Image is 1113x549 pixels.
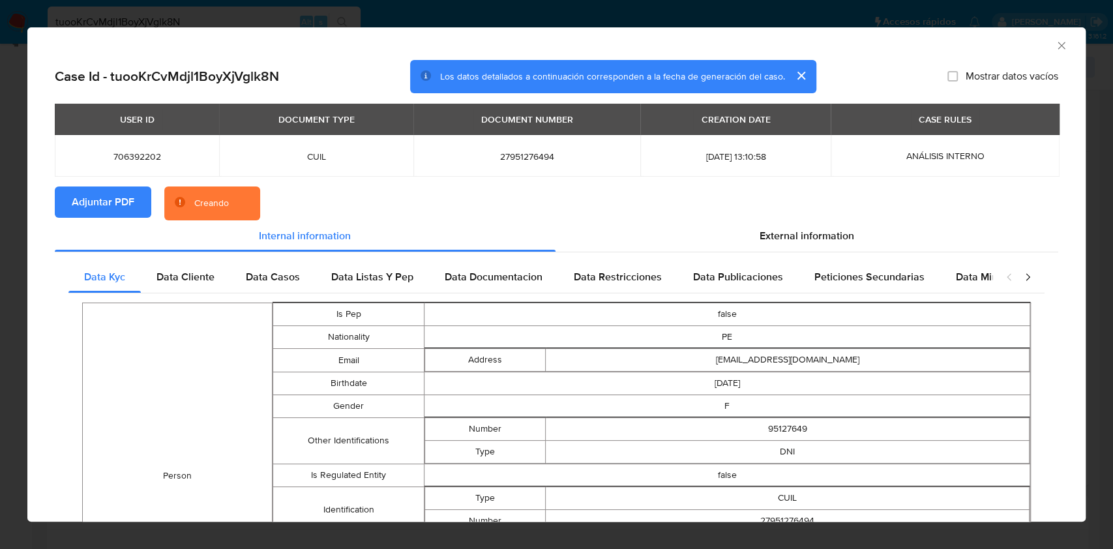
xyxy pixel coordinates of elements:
[273,395,424,418] td: Gender
[273,303,424,326] td: Is Pep
[546,349,1030,372] td: [EMAIL_ADDRESS][DOMAIN_NAME]
[425,510,546,533] td: Number
[574,269,662,284] span: Data Restricciones
[956,269,1028,284] span: Data Minoridad
[273,326,424,349] td: Nationality
[259,228,351,243] span: Internal information
[68,261,992,293] div: Detailed internal info
[546,487,1030,510] td: CUIL
[331,269,413,284] span: Data Listas Y Pep
[693,269,783,284] span: Data Publicaciones
[947,71,958,82] input: Mostrar datos vacíos
[55,220,1058,252] div: Detailed info
[194,197,229,210] div: Creando
[424,395,1030,418] td: F
[785,60,816,91] button: cerrar
[425,441,546,464] td: Type
[424,326,1030,349] td: PE
[273,487,424,533] td: Identification
[473,108,581,130] div: DOCUMENT NUMBER
[273,372,424,395] td: Birthdate
[112,108,162,130] div: USER ID
[911,108,979,130] div: CASE RULES
[246,269,300,284] span: Data Casos
[760,228,854,243] span: External information
[84,269,125,284] span: Data Kyc
[425,487,546,510] td: Type
[235,151,398,162] span: CUIL
[424,303,1030,326] td: false
[424,464,1030,487] td: false
[1055,39,1067,51] button: Cerrar ventana
[27,27,1086,522] div: closure-recommendation-modal
[546,510,1030,533] td: 27951276494
[70,151,203,162] span: 706392202
[425,349,546,372] td: Address
[656,151,815,162] span: [DATE] 13:10:58
[55,68,279,85] h2: Case Id - tuooKrCvMdjl1BoyXjVglk8N
[425,418,546,441] td: Number
[273,349,424,372] td: Email
[271,108,363,130] div: DOCUMENT TYPE
[273,464,424,487] td: Is Regulated Entity
[546,418,1030,441] td: 95127649
[814,269,925,284] span: Peticiones Secundarias
[55,186,151,218] button: Adjuntar PDF
[445,269,542,284] span: Data Documentacion
[156,269,215,284] span: Data Cliente
[906,149,984,162] span: ANÁLISIS INTERNO
[440,70,785,83] span: Los datos detallados a continuación corresponden a la fecha de generación del caso.
[424,372,1030,395] td: [DATE]
[72,188,134,216] span: Adjuntar PDF
[693,108,778,130] div: CREATION DATE
[966,70,1058,83] span: Mostrar datos vacíos
[273,418,424,464] td: Other Identifications
[546,441,1030,464] td: DNI
[429,151,625,162] span: 27951276494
